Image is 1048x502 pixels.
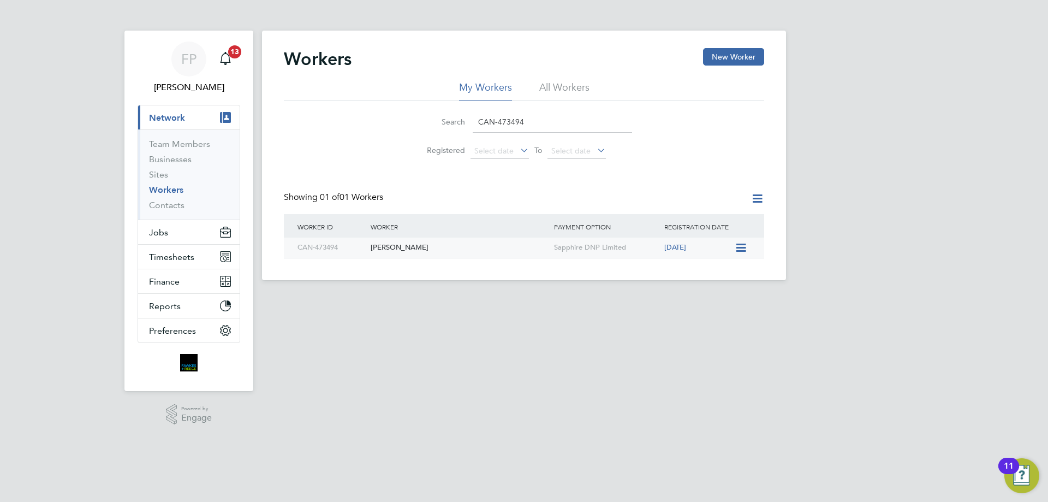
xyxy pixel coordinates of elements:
span: To [531,143,545,157]
span: Preferences [149,326,196,336]
label: Search [416,117,465,127]
button: Network [138,105,240,129]
img: bromak-logo-retina.png [180,354,198,371]
div: Worker ID [295,214,368,239]
a: Team Members [149,139,210,149]
label: Registered [416,145,465,155]
div: CAN-473494 [295,238,368,258]
nav: Main navigation [124,31,253,391]
div: Registration Date [662,214,753,239]
a: FP[PERSON_NAME] [138,42,240,94]
span: Select date [551,146,591,156]
button: Jobs [138,220,240,244]
div: Sapphire DNP Limited [551,238,662,258]
li: All Workers [539,81,589,101]
div: Payment Option [551,214,662,239]
div: Showing [284,192,385,203]
a: Workers [149,185,183,195]
span: Finance [149,276,180,287]
a: Go to home page [138,354,240,371]
button: Finance [138,269,240,293]
a: Contacts [149,200,184,210]
span: Engage [181,414,212,423]
button: Reports [138,294,240,318]
div: [PERSON_NAME] [368,238,551,258]
h2: Workers [284,48,352,70]
span: Timesheets [149,252,194,262]
span: [DATE] [664,243,686,252]
a: 13 [215,42,236,76]
span: 13 [228,45,241,58]
button: New Worker [703,48,764,66]
span: Network [149,113,185,123]
div: 11 [1004,466,1014,480]
button: Open Resource Center, 11 new notifications [1004,458,1039,493]
span: Reports [149,301,181,311]
span: 01 of [320,192,340,203]
span: Faye Plunger [138,81,240,94]
div: Worker [368,214,551,239]
a: Powered byEngage [166,404,212,425]
span: Select date [474,146,514,156]
a: Sites [149,169,168,180]
li: My Workers [459,81,512,101]
a: Businesses [149,154,192,164]
button: Preferences [138,318,240,342]
span: Jobs [149,227,168,238]
span: 01 Workers [320,192,383,203]
span: Powered by [181,404,212,414]
span: FP [181,52,196,66]
div: Network [138,129,240,220]
input: Name, email or phone number [473,111,632,133]
button: Timesheets [138,245,240,269]
a: CAN-473494[PERSON_NAME]Sapphire DNP Limited[DATE] [295,237,735,246]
